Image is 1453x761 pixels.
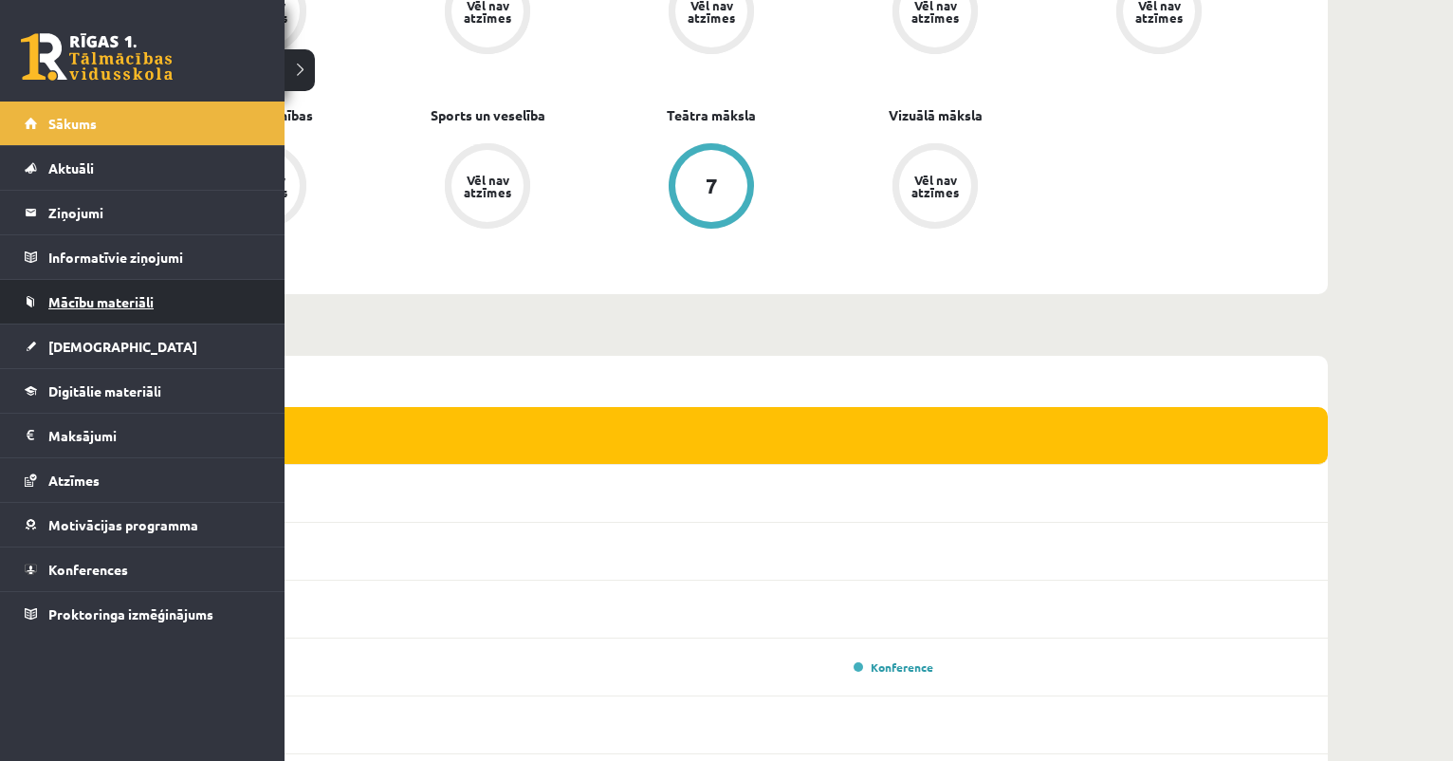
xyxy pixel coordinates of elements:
a: Vēl nav atzīmes [376,143,599,232]
div: (01.09 - 07.09) [114,356,1328,407]
a: [DEMOGRAPHIC_DATA] [25,325,261,368]
a: Teātra māksla [667,105,756,125]
span: Digitālie materiāli [48,382,161,399]
span: Sākums [48,115,97,132]
a: 7 [599,143,823,232]
span: Motivācijas programma [48,516,198,533]
legend: Ziņojumi [48,191,261,234]
span: Proktoringa izmēģinājums [48,605,213,622]
a: Vēl nav atzīmes [823,143,1047,232]
a: Konferences [25,548,261,591]
a: Digitālie materiāli [25,369,261,413]
div: 7 [706,176,718,196]
legend: Informatīvie ziņojumi [48,235,261,279]
div: Vēl nav atzīmes [461,174,514,198]
a: Vizuālā māksla [889,105,983,125]
a: Sākums [25,102,261,145]
div: Vēl nav atzīmes [909,174,962,198]
a: Sports un veselība [431,105,545,125]
legend: Maksājumi [48,414,261,457]
span: Aktuāli [48,159,94,176]
span: Atzīmes [48,472,100,489]
a: Konference [854,659,933,675]
a: Mācību materiāli [25,280,261,324]
a: Informatīvie ziņojumi [25,235,261,279]
a: Atzīmes [25,458,261,502]
span: Konferences [48,561,128,578]
a: Motivācijas programma [25,503,261,547]
p: Nedēļa [121,319,1320,344]
a: Aktuāli [25,146,261,190]
a: Ziņojumi [25,191,261,234]
span: [DEMOGRAPHIC_DATA] [48,338,197,355]
span: Mācību materiāli [48,293,154,310]
a: Proktoringa izmēģinājums [25,592,261,636]
a: Maksājumi [25,414,261,457]
a: Rīgas 1. Tālmācības vidusskola [21,33,173,81]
